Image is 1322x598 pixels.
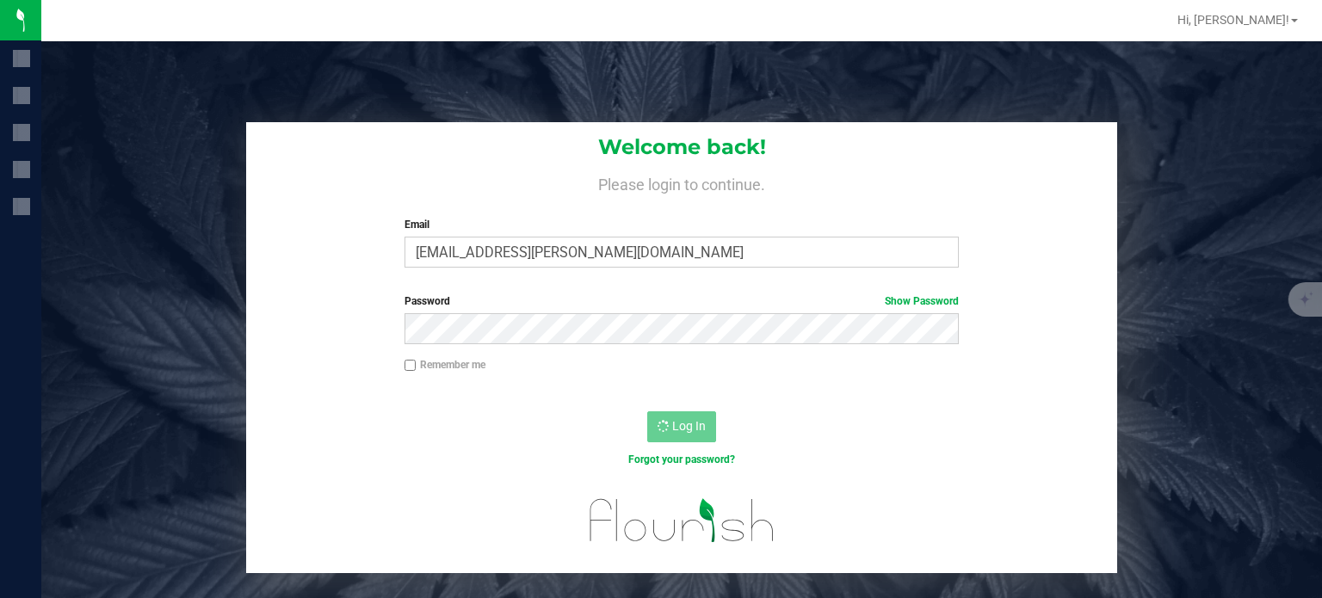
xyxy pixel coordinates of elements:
label: Email [405,217,960,232]
span: Log In [672,419,706,433]
span: Password [405,295,450,307]
span: Hi, [PERSON_NAME]! [1177,13,1289,27]
img: flourish_logo.svg [573,485,791,555]
a: Show Password [885,295,959,307]
input: Remember me [405,360,417,372]
h4: Please login to continue. [246,172,1117,193]
button: Log In [647,411,716,442]
label: Remember me [405,357,485,373]
a: Forgot your password? [628,453,735,465]
h1: Welcome back! [246,136,1117,158]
